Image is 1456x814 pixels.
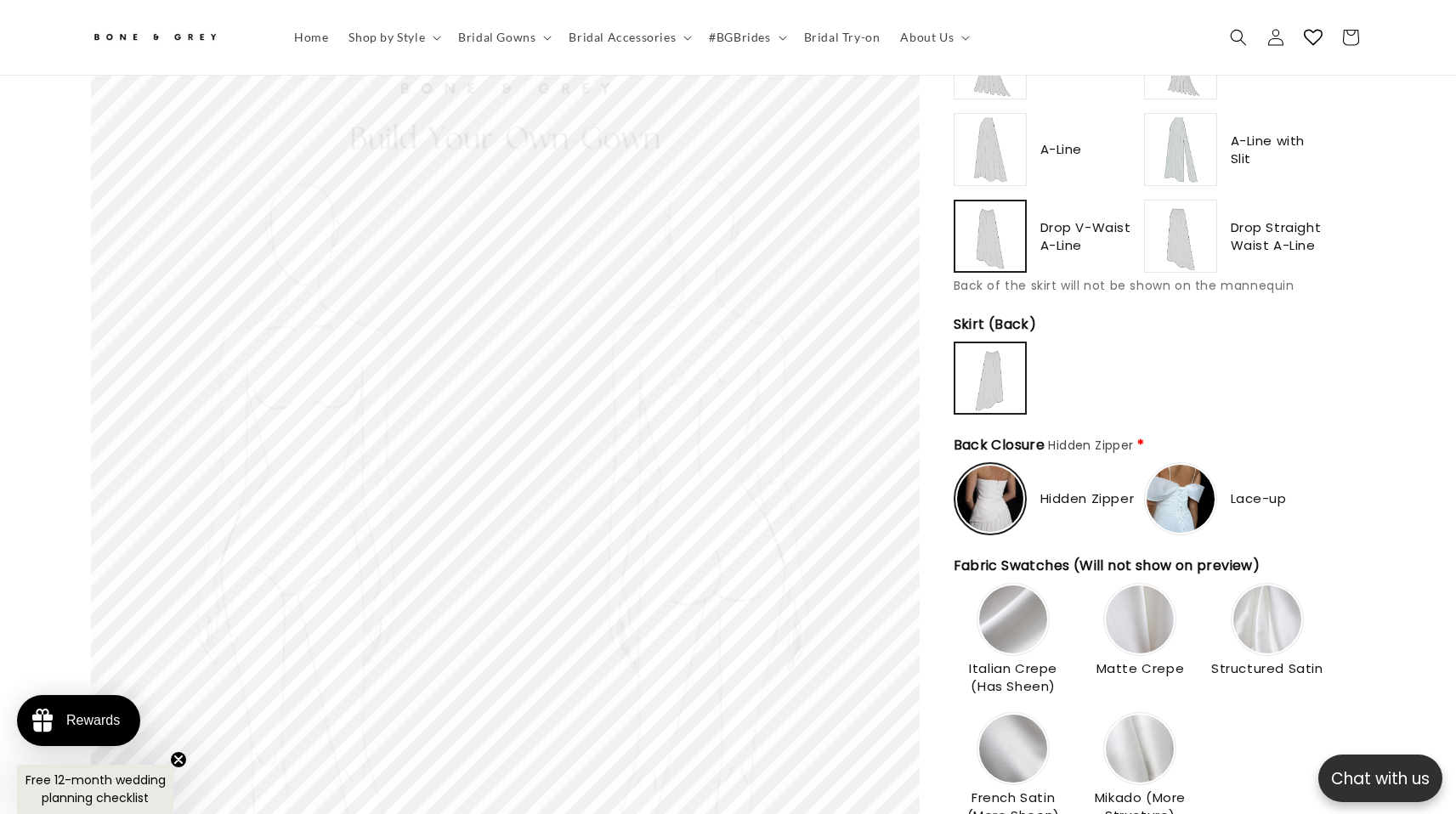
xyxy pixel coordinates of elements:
[1209,659,1326,677] span: Structured Satin
[294,30,328,45] span: Home
[900,30,954,45] span: About Us
[1231,489,1287,507] span: Lace-up
[448,20,558,55] summary: Bridal Gowns
[954,314,1040,335] span: Skirt (Back)
[1220,19,1257,56] summary: Search
[170,751,187,768] button: Close teaser
[1231,218,1328,254] span: Drop Straight Waist A-Line
[348,30,425,45] span: Shop by Style
[1147,202,1215,270] img: https://cdn.shopify.com/s/files/1/0750/3832/7081/files/drop-straight-waist-aline_17ac0158-d5ad-45...
[84,17,267,58] a: Bone and Grey Bridal
[957,466,1023,532] img: https://cdn.shopify.com/s/files/1/0750/3832/7081/files/Closure-zipper.png?v=1756370614
[1040,218,1137,254] span: Drop V-Waist A-Line
[1233,585,1301,653] img: https://cdn.shopify.com/s/files/1/0750/3832/7081/files/4-Satin.jpg?v=1756368085
[794,20,891,55] a: Bridal Try-on
[957,203,1023,269] img: https://cdn.shopify.com/s/files/1/0750/3832/7081/files/drop-v-waist-aline_078bfe7f-748c-4646-87b8...
[979,715,1047,783] img: https://cdn.shopify.com/s/files/1/0750/3832/7081/files/2-French-Satin_e30a17c1-17c2-464b-8a17-b37...
[709,30,770,45] span: #BGBrides
[1162,25,1275,54] button: Write a review
[1048,437,1133,454] span: Hidden Zipper
[569,30,676,45] span: Bridal Accessories
[1318,755,1442,802] button: Open chatbox
[1147,465,1215,533] img: https://cdn.shopify.com/s/files/1/0750/3832/7081/files/Closure-lace-up.jpg?v=1756370613
[890,20,977,55] summary: About Us
[957,345,1023,411] img: https://cdn.shopify.com/s/files/1/0750/3832/7081/files/drop-v-waist-aline_-_back_458619ff-139d-4d...
[17,765,173,814] div: Free 12-month wedding planning checklistClose teaser
[1040,489,1135,507] span: Hidden Zipper
[1094,659,1187,677] span: Matte Crepe
[1040,140,1083,158] span: A-Line
[113,97,188,110] a: Write a review
[1106,715,1174,783] img: https://cdn.shopify.com/s/files/1/0750/3832/7081/files/5-Mikado.jpg?v=1756368359
[954,277,1295,294] span: Back of the skirt will not be shown on the mannequin
[1106,585,1174,653] img: https://cdn.shopify.com/s/files/1/0750/3832/7081/files/3-Matte-Crepe_80be2520-7567-4bc4-80bf-3eeb...
[338,20,448,55] summary: Shop by Style
[699,20,793,55] summary: #BGBrides
[804,30,881,45] span: Bridal Try-on
[458,30,535,45] span: Bridal Gowns
[1318,766,1442,791] p: Chat with us
[954,556,1264,576] span: Fabric Swatches (Will not show on preview)
[954,659,1074,695] span: Italian Crepe (Has Sheen)
[979,585,1047,653] img: https://cdn.shopify.com/s/files/1/0750/3832/7081/files/1-Italian-Crepe_995fc379-4248-4617-84cd-83...
[25,772,166,806] span: Free 12-month wedding planning checklist
[956,116,1024,184] img: https://cdn.shopify.com/s/files/1/0750/3832/7081/files/a-line_37bf069e-4231-4b1a-bced-7ad1a487183...
[1147,116,1215,184] img: https://cdn.shopify.com/s/files/1/0750/3832/7081/files/a-line_slit_3a481983-194c-46fe-90b3-ce96d0...
[91,24,218,52] img: Bone and Grey Bridal
[954,435,1134,455] span: Back Closure
[66,713,120,728] div: Rewards
[284,20,338,55] a: Home
[558,20,699,55] summary: Bridal Accessories
[1231,132,1328,167] span: A-Line with Slit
